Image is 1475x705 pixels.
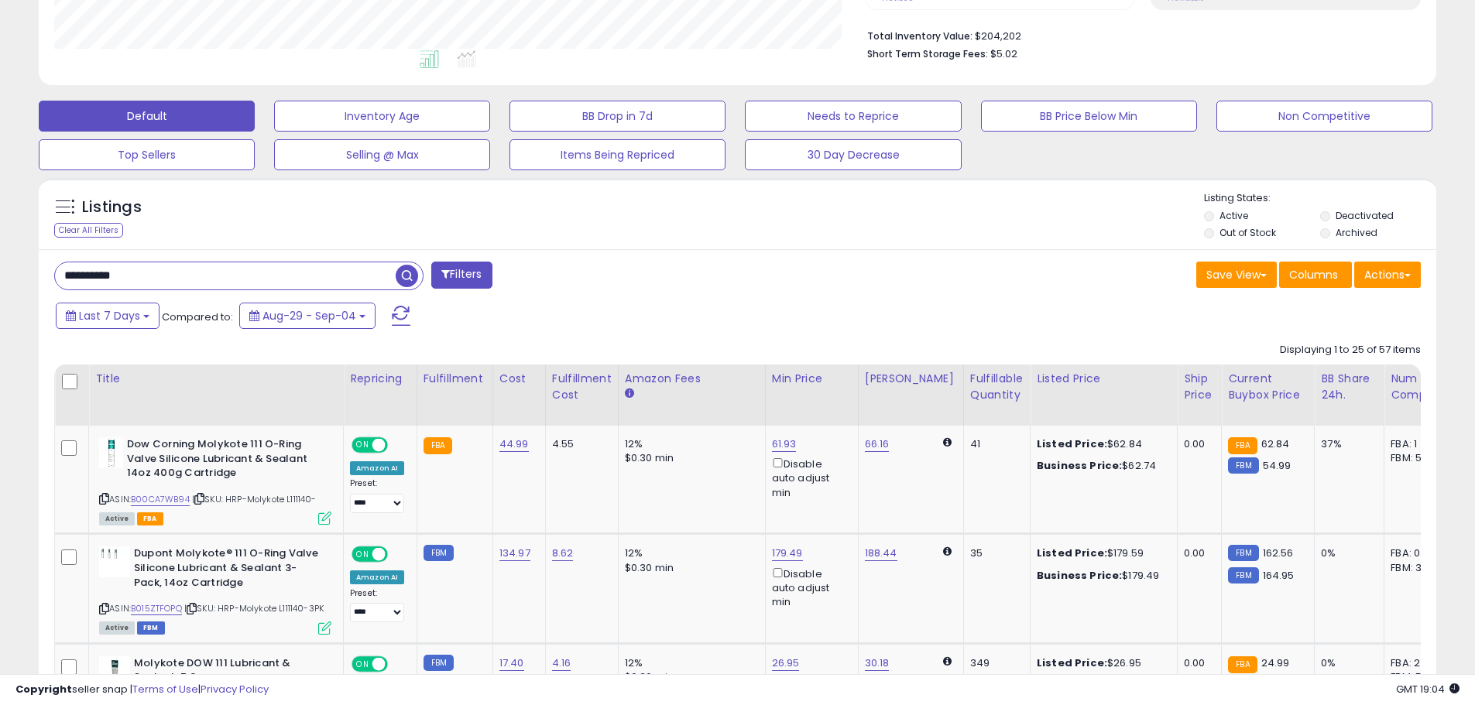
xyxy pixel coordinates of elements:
a: 30.18 [865,655,890,671]
div: Min Price [772,371,852,387]
a: 26.95 [772,655,800,671]
a: Terms of Use [132,682,198,696]
button: Filters [431,262,492,289]
span: All listings currently available for purchase on Amazon [99,621,135,635]
div: Disable auto adjust min [772,455,846,500]
button: Top Sellers [39,139,255,170]
div: BB Share 24h. [1321,371,1377,403]
div: 4.55 [552,437,606,451]
div: Clear All Filters [54,223,123,238]
div: Fulfillment Cost [552,371,612,403]
button: Actions [1354,262,1421,288]
div: 0% [1321,546,1372,560]
label: Out of Stock [1219,226,1276,239]
small: FBA [1228,656,1257,673]
div: $179.59 [1037,546,1165,560]
a: 61.93 [772,436,797,452]
button: BB Drop in 7d [509,101,725,132]
button: Aug-29 - Sep-04 [239,303,376,329]
a: 188.44 [865,546,897,561]
b: Business Price: [1037,458,1122,473]
small: FBM [1228,567,1258,584]
span: ON [353,548,372,561]
a: 17.40 [499,655,524,671]
div: Amazon Fees [625,371,759,387]
span: 2025-09-12 19:04 GMT [1396,682,1460,696]
span: 162.56 [1263,546,1294,560]
small: FBM [424,545,454,561]
div: ASIN: [99,437,331,523]
div: FBM: 3 [1391,561,1442,575]
div: $0.30 min [625,561,753,575]
b: Listed Price: [1037,546,1107,560]
button: Columns [1279,262,1352,288]
span: FBA [137,512,163,525]
button: Last 7 Days [56,303,160,329]
div: 349 [970,656,1018,670]
span: ON [353,439,372,452]
div: Fulfillment [424,371,486,387]
b: Short Term Storage Fees: [867,47,988,60]
li: $204,202 [867,26,1409,44]
span: 62.84 [1261,436,1290,451]
label: Deactivated [1336,209,1394,222]
span: $5.02 [990,46,1017,61]
div: $26.95 [1037,656,1165,670]
b: Business Price: [1037,568,1122,583]
span: 164.95 [1263,568,1295,583]
div: Repricing [350,371,410,387]
div: 37% [1321,437,1372,451]
small: FBM [424,655,454,671]
span: ON [353,657,372,670]
a: Privacy Policy [201,682,269,696]
div: 35 [970,546,1018,560]
p: Listing States: [1204,191,1436,206]
div: Disable auto adjust min [772,565,846,610]
div: $179.49 [1037,569,1165,583]
span: OFF [386,439,410,452]
small: FBM [1228,545,1258,561]
button: Non Competitive [1216,101,1432,132]
div: Listed Price [1037,371,1171,387]
div: Cost [499,371,539,387]
div: FBM: 5 [1391,451,1442,465]
div: Fulfillable Quantity [970,371,1024,403]
a: 134.97 [499,546,530,561]
img: 31DYkmNmUxL._SL40_.jpg [99,437,123,468]
div: [PERSON_NAME] [865,371,957,387]
button: Items Being Repriced [509,139,725,170]
label: Archived [1336,226,1377,239]
div: 12% [625,656,753,670]
div: $62.74 [1037,459,1165,473]
div: 0.00 [1184,437,1209,451]
div: Amazon AI [350,461,404,475]
div: 41 [970,437,1018,451]
small: Amazon Fees. [625,387,634,401]
div: Current Buybox Price [1228,371,1308,403]
div: Preset: [350,478,405,513]
b: Listed Price: [1037,436,1107,451]
div: Amazon AI [350,570,404,584]
a: B015ZTFOPQ [131,602,182,615]
button: 30 Day Decrease [745,139,961,170]
span: | SKU: HRP-Molykote L111140-3PK [184,602,324,614]
b: Dupont Molykote® 111 O-Ring Valve Silicone Lubricant & Sealant 3-Pack, 14oz Cartridge [134,546,322,594]
div: 12% [625,546,753,560]
small: FBA [1228,437,1257,454]
span: Aug-29 - Sep-04 [262,308,356,323]
a: 8.62 [552,546,574,561]
a: 66.16 [865,436,890,452]
div: Num of Comp. [1391,371,1447,403]
a: 44.99 [499,436,529,452]
img: 31hApviowML._SL40_.jpg [99,546,130,577]
a: B00CA7WB94 [131,493,190,506]
span: FBM [137,621,165,635]
strong: Copyright [15,682,72,696]
span: Last 7 Days [79,308,140,323]
b: Total Inventory Value: [867,29,972,43]
label: Active [1219,209,1248,222]
small: FBA [424,437,452,454]
span: | SKU: HRP-Molykote L111140- [192,493,317,505]
button: Needs to Reprice [745,101,961,132]
div: FBA: 2 [1391,656,1442,670]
